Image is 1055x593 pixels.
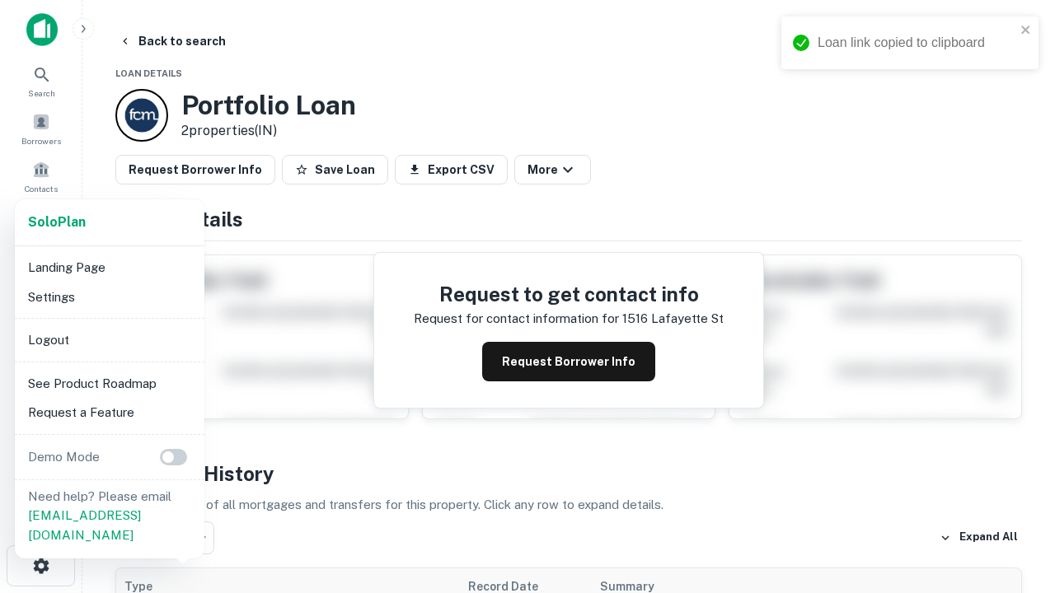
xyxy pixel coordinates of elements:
[818,33,1015,53] div: Loan link copied to clipboard
[973,461,1055,540] iframe: Chat Widget
[1020,23,1032,39] button: close
[28,212,86,232] a: SoloPlan
[28,508,141,542] a: [EMAIL_ADDRESS][DOMAIN_NAME]
[21,282,198,312] li: Settings
[28,487,191,545] p: Need help? Please email
[21,369,198,399] li: See Product Roadmap
[21,398,198,427] li: Request a Feature
[28,214,86,230] strong: Solo Plan
[21,447,106,467] p: Demo Mode
[21,325,198,355] li: Logout
[21,253,198,282] li: Landing Page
